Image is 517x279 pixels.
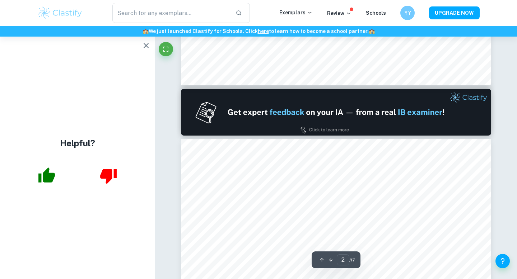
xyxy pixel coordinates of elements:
span: 🏫 [143,28,149,34]
input: Search for any exemplars... [112,3,230,23]
button: Help and Feedback [495,254,510,268]
button: UPGRADE NOW [429,6,480,19]
span: 🏫 [369,28,375,34]
a: here [258,28,269,34]
p: Review [327,9,351,17]
img: Ad [181,89,491,136]
button: Fullscreen [159,42,173,56]
img: Clastify logo [37,6,83,20]
button: YY [400,6,415,20]
p: Exemplars [279,9,313,16]
a: Schools [366,10,386,16]
h4: Helpful? [60,137,95,150]
h6: YY [404,9,412,17]
span: / 17 [349,257,355,263]
h6: We just launched Clastify for Schools. Click to learn how to become a school partner. [1,27,516,35]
